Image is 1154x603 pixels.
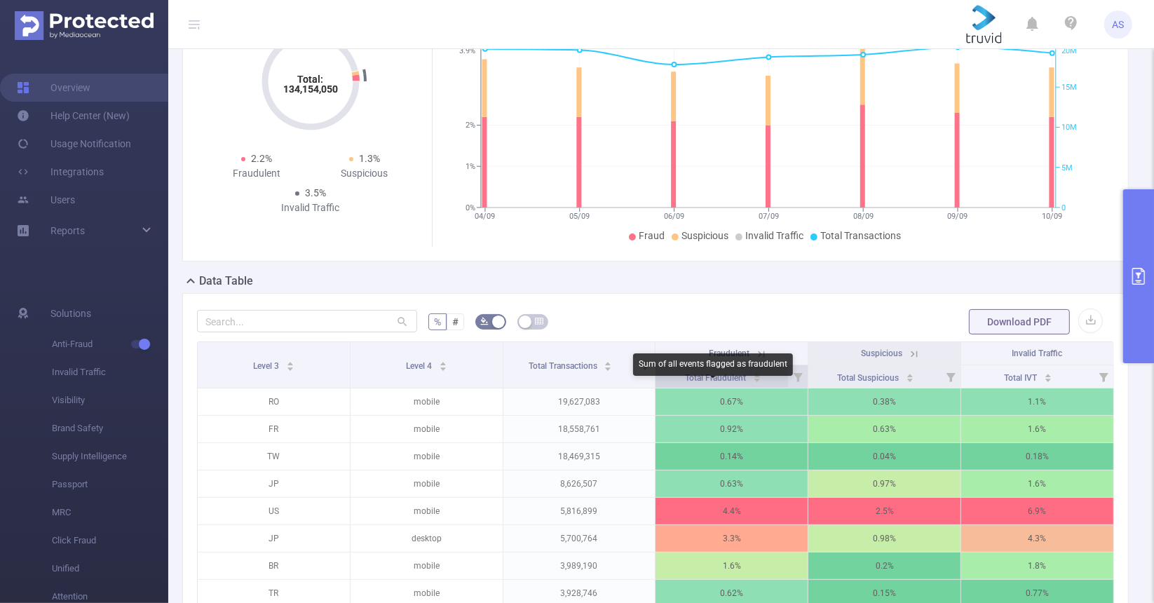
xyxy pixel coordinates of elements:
span: Passport [52,470,168,499]
a: Overview [17,74,90,102]
span: Fraud [639,230,665,241]
p: JP [198,525,350,552]
div: Fraudulent [203,166,311,181]
p: 1.6% [961,416,1113,442]
div: Sum of all events flagged as fraudulent [633,353,793,376]
i: icon: caret-up [604,360,612,364]
div: Suspicious [311,166,419,181]
tspan: 10M [1061,123,1077,133]
i: icon: caret-up [1045,372,1052,376]
span: Level 3 [253,361,281,371]
tspan: 0 [1061,203,1066,212]
a: Reports [50,217,85,245]
div: Sort [604,360,612,368]
span: Invalid Traffic [745,230,803,241]
p: 0.38% [808,388,960,415]
p: US [198,498,350,524]
i: icon: caret-up [286,360,294,364]
tspan: 04/09 [475,212,496,221]
p: 2.5% [808,498,960,524]
p: 1.6% [656,553,808,579]
p: 0.92% [656,416,808,442]
tspan: 15M [1061,83,1077,92]
span: 3.5% [305,187,326,198]
p: mobile [351,388,503,415]
p: 0.2% [808,553,960,579]
i: Filter menu [1094,365,1113,388]
span: Level 4 [406,361,434,371]
span: AS [1113,11,1125,39]
button: Download PDF [969,309,1070,334]
p: 3.3% [656,525,808,552]
span: Total Transactions [820,230,901,241]
input: Search... [197,310,417,332]
span: Supply Intelligence [52,442,168,470]
i: icon: bg-colors [480,317,489,325]
tspan: 2% [466,121,475,130]
span: 1.3% [359,153,380,164]
tspan: 10/09 [1043,212,1063,221]
span: Visibility [52,386,168,414]
p: 18,469,315 [503,443,656,470]
span: Unified [52,555,168,583]
p: 3,989,190 [503,553,656,579]
i: Filter menu [941,365,960,388]
p: desktop [351,525,503,552]
span: MRC [52,499,168,527]
p: BR [198,553,350,579]
img: Protected Media [15,11,154,40]
p: 0.67% [656,388,808,415]
div: Sort [1044,372,1052,380]
a: Usage Notification [17,130,131,158]
span: Total Transactions [529,361,599,371]
p: 1.8% [961,553,1113,579]
p: RO [198,388,350,415]
p: 0.04% [808,443,960,470]
i: icon: caret-down [604,365,612,370]
p: 1.6% [961,470,1113,497]
tspan: 0% [466,203,475,212]
p: 0.63% [656,470,808,497]
p: 0.14% [656,443,808,470]
tspan: 06/09 [664,212,684,221]
p: 5,816,899 [503,498,656,524]
p: mobile [351,443,503,470]
span: Reports [50,225,85,236]
a: Integrations [17,158,104,186]
span: Total IVT [1005,373,1040,383]
i: icon: caret-up [439,360,447,364]
span: % [434,316,441,327]
p: 0.97% [808,470,960,497]
i: icon: caret-down [907,377,914,381]
span: Invalid Traffic [52,358,168,386]
p: 19,627,083 [503,388,656,415]
div: Invalid Traffic [257,201,365,215]
span: 2.2% [251,153,272,164]
span: Brand Safety [52,414,168,442]
tspan: 3.9% [459,47,475,56]
span: Click Fraud [52,527,168,555]
tspan: 09/09 [948,212,968,221]
p: mobile [351,470,503,497]
i: icon: caret-down [439,365,447,370]
i: icon: table [535,317,543,325]
p: TW [198,443,350,470]
tspan: 1% [466,162,475,171]
tspan: 07/09 [759,212,779,221]
a: Help Center (New) [17,102,130,130]
i: icon: caret-down [286,365,294,370]
tspan: Total: [298,74,324,85]
p: 0.98% [808,525,960,552]
i: Filter menu [788,365,808,388]
p: JP [198,470,350,497]
p: 8,626,507 [503,470,656,497]
div: Sort [439,360,447,368]
h2: Data Table [199,273,253,290]
tspan: 20M [1061,47,1077,56]
p: 4.4% [656,498,808,524]
p: mobile [351,416,503,442]
div: Sort [906,372,914,380]
tspan: 5M [1061,163,1073,172]
tspan: 05/09 [569,212,590,221]
span: Solutions [50,299,91,327]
